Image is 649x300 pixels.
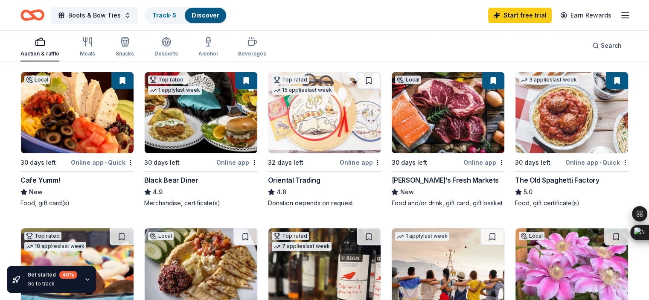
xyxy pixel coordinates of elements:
div: 18 applies last week [24,242,86,251]
a: Image for Chuck’s Fresh MarketsLocal30 days leftOnline app[PERSON_NAME]’s Fresh MarketsNewFood an... [391,72,505,207]
div: 15 applies last week [272,86,334,95]
div: Top rated [272,232,309,240]
span: • [600,159,601,166]
div: Local [395,76,421,84]
div: Online app Quick [71,157,134,168]
div: Donation depends on request [268,199,381,207]
div: Top rated [148,76,185,84]
div: Oriental Trading [268,175,320,185]
div: Food and/or drink, gift card, gift basket [391,199,505,207]
div: Local [519,232,544,240]
img: Image for Black Bear Diner [145,72,257,153]
div: Alcohol [198,50,218,57]
span: 4.9 [153,187,163,197]
button: Beverages [238,33,266,61]
a: Image for Black Bear DinerTop rated1 applylast week30 days leftOnline appBlack Bear Diner4.9Merch... [144,72,258,207]
div: 32 days left [268,157,303,168]
div: 1 apply last week [148,86,202,95]
span: Search [601,41,622,51]
a: Image for The Old Spaghetti Factory3 applieslast week30 days leftOnline app•QuickThe Old Spaghett... [515,72,629,207]
div: 3 applies last week [519,76,579,84]
div: Desserts [154,50,178,57]
div: 30 days left [515,157,550,168]
a: Home [20,5,44,25]
div: Local [148,232,174,240]
button: Boots & Bow Ties [51,7,138,24]
a: Earn Rewards [555,8,617,23]
button: Search [585,37,629,54]
button: Alcohol [198,33,218,61]
div: 7 applies last week [272,242,332,251]
a: Discover [192,12,219,19]
img: Image for Oriental Trading [268,72,381,153]
button: Track· 5Discover [145,7,227,24]
a: Start free trial [488,8,552,23]
span: 5.0 [524,187,533,197]
button: Auction & raffle [20,33,59,61]
div: 30 days left [144,157,180,168]
div: Merchandise, certificate(s) [144,199,258,207]
div: Top rated [272,76,309,84]
button: Desserts [154,33,178,61]
span: New [400,187,413,197]
div: Cafe Yumm! [20,175,60,185]
div: Online app [463,157,505,168]
div: [PERSON_NAME]’s Fresh Markets [391,175,498,185]
span: Boots & Bow Ties [68,10,121,20]
div: Online app Quick [565,157,629,168]
a: Track· 5 [152,12,176,19]
div: Top rated [24,232,61,240]
div: Online app [216,157,258,168]
div: 30 days left [20,157,56,168]
div: Local [24,76,50,84]
img: Image for Chuck’s Fresh Markets [392,72,504,153]
div: Black Bear Diner [144,175,198,185]
img: Image for Cafe Yumm! [21,72,134,153]
div: 40 % [59,271,77,279]
div: 1 apply last week [395,232,449,241]
div: Meals [80,50,95,57]
div: Get started [27,271,77,279]
span: • [105,159,107,166]
img: Image for The Old Spaghetti Factory [515,72,628,153]
div: Online app [340,157,381,168]
div: Beverages [238,50,266,57]
div: Food, gift card(s) [20,199,134,207]
button: Snacks [116,33,134,61]
a: Image for Cafe Yumm!Local30 days leftOnline app•QuickCafe Yumm!NewFood, gift card(s) [20,72,134,207]
div: 30 days left [391,157,427,168]
span: New [29,187,43,197]
div: The Old Spaghetti Factory [515,175,599,185]
div: Food, gift certificate(s) [515,199,629,207]
div: Auction & raffle [20,50,59,57]
button: Meals [80,33,95,61]
span: 4.8 [276,187,286,197]
div: Go to track [27,280,77,287]
div: Snacks [116,50,134,57]
a: Image for Oriental TradingTop rated15 applieslast week32 days leftOnline appOriental Trading4.8Do... [268,72,381,207]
